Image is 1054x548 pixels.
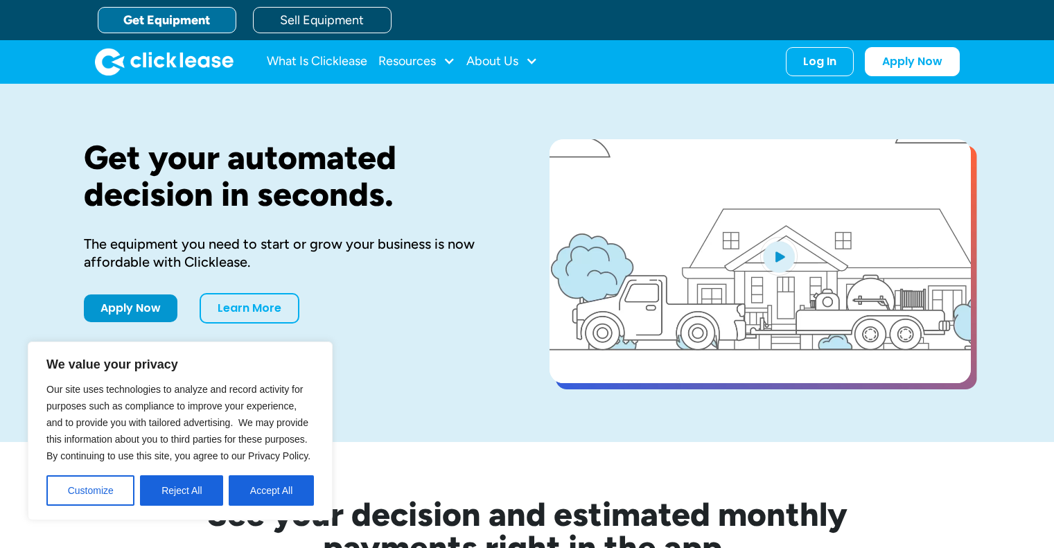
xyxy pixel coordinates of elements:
div: Resources [378,48,455,76]
button: Customize [46,475,134,506]
h1: Get your automated decision in seconds. [84,139,505,213]
span: Our site uses technologies to analyze and record activity for purposes such as compliance to impr... [46,384,310,461]
img: Blue play button logo on a light blue circular background [760,237,798,276]
a: Get Equipment [98,7,236,33]
a: What Is Clicklease [267,48,367,76]
img: Clicklease logo [95,48,234,76]
button: Reject All [140,475,223,506]
p: We value your privacy [46,356,314,373]
a: Apply Now [865,47,960,76]
a: Apply Now [84,294,177,322]
a: open lightbox [550,139,971,383]
div: We value your privacy [28,342,333,520]
a: Learn More [200,293,299,324]
button: Accept All [229,475,314,506]
div: The equipment you need to start or grow your business is now affordable with Clicklease. [84,235,505,271]
a: Sell Equipment [253,7,392,33]
div: About Us [466,48,538,76]
div: Log In [803,55,836,69]
a: home [95,48,234,76]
